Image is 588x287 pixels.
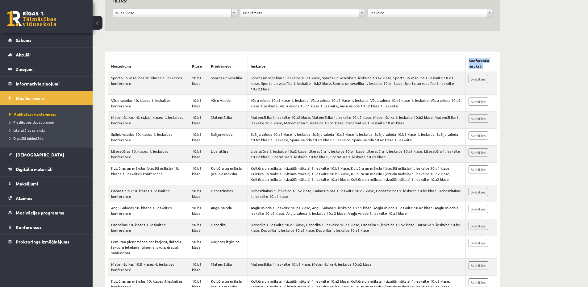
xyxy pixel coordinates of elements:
td: Matemātika 4. ieskaite 10.b1 klase, Matemātika 4. ieskaite 10.b2 klase [248,259,465,276]
a: Aktuāli [8,48,85,62]
td: 10.b1 klase [189,95,208,112]
td: Vācu valoda 10.a1 klase 1. ieskaite, Vācu valoda 10.a2 klase 1. ieskaite, Vācu valoda 10.b1 klase... [248,95,465,112]
td: 10.b1 klase [189,185,208,202]
span: [DEMOGRAPHIC_DATA] [16,152,64,157]
td: 10.b1 klase [189,129,208,146]
a: Atzīmes [8,191,85,205]
span: Proktoringa izmēģinājums [16,239,69,244]
a: Skatīties [469,148,488,156]
a: Pieslēgties Uzdevumiem [9,119,86,125]
td: Matemātikas 10. (a,b,c) klases 1. ieskaites konference [108,112,189,129]
a: Skatīties [469,131,488,139]
legend: Maksājumi [16,177,85,191]
legend: Informatīvie ziņojumi [16,77,85,91]
span: Konferences [16,224,42,230]
td: Datorikas 10. klases 1. ieskaites konference [108,219,189,236]
td: Sporta un veselības 10. klases 1. ieskaites konference [108,72,189,95]
td: Sports un veselība 1. ieskaite 10.a1 klase, Sports un veselība 1. ieskaite 10.a2 klase, Sports un... [248,72,465,95]
td: Matemātika [208,259,248,276]
span: Digitālie materiāli [16,166,52,172]
a: Konferences [8,220,85,234]
td: 10.b1 klase [189,259,208,276]
td: Datorika [208,219,248,236]
span: Publicētas konferences [9,112,56,117]
td: Dabaszinību 10. klases 1. ieskaites konference [108,185,189,202]
span: Priekšmets [243,9,357,17]
a: Rīgas 1. Tālmācības vidusskola [7,11,56,26]
td: Spāņu valoda [208,129,248,146]
td: 10.b1 klase [189,163,208,185]
a: Skatīties [469,278,488,286]
a: Ziņojumi [8,62,85,76]
span: Pieslēgties Uzdevumiem [9,120,54,125]
td: Matemātikas 10.B klases 4. ieskaites konference [108,259,189,276]
td: 10.b1 klase [189,112,208,129]
a: [DEMOGRAPHIC_DATA] [8,148,85,162]
th: Nosaukums [108,55,189,72]
a: Skatīties [469,239,488,247]
a: Priekšmets [240,9,365,17]
td: Lēmuma pieņemšana par karjeru, dažādu faktoru ietekme (ģimene, skola, draugi, sabiedrība) [108,236,189,259]
span: Ieskaite [371,9,484,17]
a: Skatīties [469,205,488,213]
a: Maksājumi [8,177,85,191]
a: Motivācijas programma [8,206,85,220]
a: Skatīties [469,188,488,196]
a: Publicētas konferences [9,111,86,117]
a: Skatīties [469,222,488,230]
td: Spāņu valodas 10. klases 1. ieskaites konference [108,129,189,146]
th: Konferenču ieraksti [465,55,497,72]
td: 10.b1 klase [189,146,208,163]
td: Dabaszinības 1. ieskaite 10.b2 klase, Dabaszinības 1. ieskaite 10.c2 klase, Dabaszinības 1. ieska... [248,185,465,202]
a: Skatīties [469,165,488,173]
td: Matemātika 1. ieskaite 10.a2 klase, Matemātika 1. ieskaite 10.c2 klase, Matemātika 1. ieskaite 10... [248,112,465,129]
td: 10.b1 klase [189,219,208,236]
legend: Ziņojumi [16,62,85,76]
td: Literatūra [208,146,248,163]
th: Priekšmets [208,55,248,72]
td: Karjeras izglītība [208,236,248,259]
td: Angļu valoda [208,202,248,219]
td: 10.b1 klase [189,72,208,95]
a: Sākums [8,33,85,47]
td: Literatūra 1. ieskaite 10.a2 klase, Literatūra 1. ieskaite 10.b1 klase, Literatūra 1. ieskaite 10... [248,146,465,163]
span: Digitālā bibliotēka [9,136,44,141]
a: Digitālā bibliotēka [9,135,86,141]
td: Vācu valoda [208,95,248,112]
a: 10.b1 klase [113,9,237,17]
a: Mācību resursi [8,91,85,105]
span: Motivācijas programma [16,210,65,215]
td: Sports un veselība [208,72,248,95]
a: Literatūras saraksts [9,127,86,133]
td: Angļu valodas 10. klases 1. ieskaites konference [108,202,189,219]
span: Sākums [16,37,31,43]
a: Skatīties [469,114,488,123]
td: Literatūras 10. klases 1. ieskaites konference [108,146,189,163]
a: Informatīvie ziņojumi [8,77,85,91]
a: Ieskaite [368,9,492,17]
a: Proktoringa izmēģinājums [8,235,85,249]
a: Skatīties [469,98,488,106]
td: 10.b1 klase [189,236,208,259]
td: Kultūras un mākslas (vizuālā māksla) 10. klases 1. ieskaites konference [108,163,189,185]
span: Aktuāli [16,52,31,57]
td: Vācu valodas 10. klases 1. ieskaites konference [108,95,189,112]
a: Skatīties [469,75,488,83]
td: Angļu valoda 1. ieskaite 10.b1 klase, Angļu valoda 1. ieskaite 10.c1 klase, Angļu valoda 1. ieska... [248,202,465,219]
span: Atzīmes [16,195,32,201]
th: Klase [189,55,208,72]
td: Kultūra un māksla I (vizuālā māksla) 1. ieskaite 10.b1 klase, Kultūra un māksla I (vizuālā māksla... [248,163,465,185]
td: Datorika 1. ieskaite 10.c2 klase, Datorika 1. ieskaite 10.c1 klase, Datorika 1. ieskaite 10.b2 kl... [248,219,465,236]
td: Dabaszinības [208,185,248,202]
td: Matemātika [208,112,248,129]
td: Kultūra un māksla (vizuālā māksla) [208,163,248,185]
span: Mācību resursi [16,95,46,101]
span: 10.b1 klase [115,9,229,17]
td: 10.b1 klase [189,202,208,219]
th: Ieskaite [248,55,465,72]
span: Literatūras saraksts [9,128,45,133]
a: Skatīties [469,261,488,269]
td: Spāņu valoda 10.a1 klase 1. ieskaite, Spāņu valoda 10.c2 klase 1. ieskaite, Spāņu valoda 10.b1 kl... [248,129,465,146]
a: Digitālie materiāli [8,162,85,176]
